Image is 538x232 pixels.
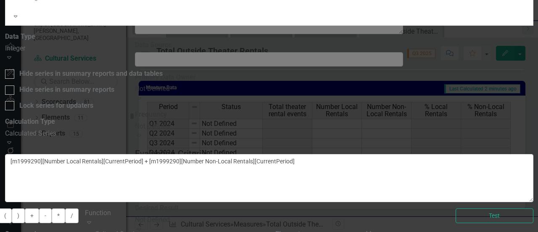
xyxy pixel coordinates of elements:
div: Function [85,208,443,218]
div: Hide series in summary reports [19,85,114,95]
button: - [39,208,52,223]
label: Calculation Type [5,117,55,127]
textarea: [m1999290][Number Local Rentals][CurrentPeriod] + [m1999290][Number Non-Local Rentals][CurrentPer... [5,154,533,202]
button: / [65,208,79,223]
label: Data Type [5,32,35,42]
button: Test [456,208,533,223]
button: ) [12,208,25,223]
div: Lock series for updaters [19,101,93,111]
div: Calculated Series [5,129,533,139]
button: + [25,208,39,223]
div: Hide series in summary reports and data tables [19,69,163,79]
div: Integer [5,44,533,53]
